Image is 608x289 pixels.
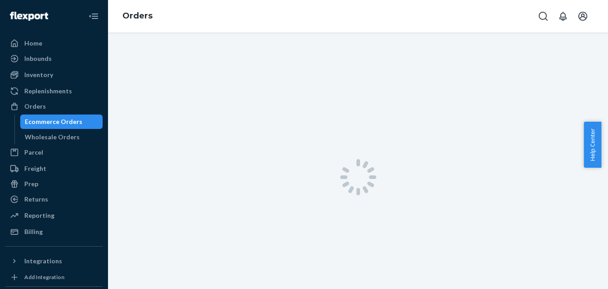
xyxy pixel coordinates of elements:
a: Inbounds [5,51,103,66]
a: Reporting [5,208,103,223]
div: Add Integration [24,273,64,281]
ol: breadcrumbs [115,3,160,29]
a: Replenishments [5,84,103,98]
div: Orders [24,102,46,111]
div: Prep [24,179,38,188]
div: Parcel [24,148,43,157]
button: Open notifications [554,7,572,25]
button: Open Search Box [534,7,552,25]
img: Flexport logo [10,12,48,21]
a: Inventory [5,68,103,82]
a: Ecommerce Orders [20,115,103,129]
a: Add Integration [5,272,103,283]
a: Parcel [5,145,103,160]
a: Home [5,36,103,50]
div: Ecommerce Orders [25,117,82,126]
a: Orders [5,99,103,114]
button: Close Navigation [85,7,103,25]
div: Freight [24,164,46,173]
a: Returns [5,192,103,206]
div: Inbounds [24,54,52,63]
div: Reporting [24,211,54,220]
div: Returns [24,195,48,204]
div: Replenishments [24,87,72,96]
div: Inventory [24,70,53,79]
a: Orders [122,11,153,21]
a: Billing [5,225,103,239]
div: Billing [24,227,43,236]
div: Home [24,39,42,48]
button: Open account menu [574,7,592,25]
div: Wholesale Orders [25,133,80,142]
a: Freight [5,161,103,176]
button: Help Center [584,122,601,168]
a: Wholesale Orders [20,130,103,144]
button: Integrations [5,254,103,268]
div: Integrations [24,257,62,266]
a: Prep [5,177,103,191]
